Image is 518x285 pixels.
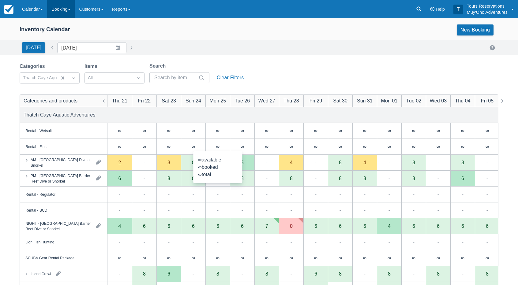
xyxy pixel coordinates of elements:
div: 6 [461,176,464,181]
div: ∞ [377,139,401,155]
div: 6 [205,218,230,234]
div: 0 [290,224,293,228]
div: Thu 04 [455,97,470,104]
div: Sat 23 [162,97,176,104]
div: ∞ [107,139,132,155]
div: ∞ [352,139,377,155]
div: ∞ [216,255,220,260]
div: ∞ [192,144,195,149]
div: - [413,191,415,198]
div: ∞ [437,255,440,260]
div: 6 [426,218,450,234]
div: 8 [216,271,219,276]
div: ∞ [401,139,426,155]
div: ∞ [241,255,244,260]
div: - [315,191,317,198]
div: - [168,206,170,214]
div: ∞ [290,128,293,133]
div: ∞ [363,255,366,260]
div: - [413,270,415,277]
div: 8 [339,176,342,181]
div: - [437,191,439,198]
div: 6 [132,218,156,234]
div: 4 [118,224,121,228]
div: Tue 02 [406,97,422,104]
div: - [242,270,243,277]
div: ∞ [339,128,342,133]
div: ∞ [388,255,391,260]
div: 6 [450,218,475,234]
div: ∞ [437,144,440,149]
div: - [340,206,341,214]
div: - [364,206,366,214]
div: ∞ [107,250,132,266]
div: - [242,206,243,214]
div: Wed 27 [258,97,275,104]
div: NIGHT - [GEOGRAPHIC_DATA] Barrier Reef Dive or Snorkel [25,220,91,231]
div: - [266,206,268,214]
div: 6 [118,176,121,181]
div: - [486,159,488,166]
div: - [193,206,194,214]
div: ∞ [486,144,489,149]
div: ∞ [241,128,244,133]
span: Dropdown icon [71,75,77,81]
div: - [217,238,219,246]
div: ∞ [437,128,440,133]
div: Mon 25 [210,97,226,104]
span: Help [436,7,445,12]
div: - [462,191,464,198]
div: ∞ [132,250,156,266]
div: 4 [290,160,293,165]
div: booked [198,164,237,171]
div: 4 [363,160,366,165]
div: 8 [363,176,366,181]
div: 4 [377,218,401,234]
div: ∞ [426,123,450,139]
div: ∞ [339,144,342,149]
div: - [340,191,341,198]
div: - [315,206,317,214]
div: - [119,238,120,246]
div: - [462,206,464,214]
div: ∞ [279,123,303,139]
div: 6 [241,224,244,228]
div: ∞ [328,139,352,155]
div: 8 [339,271,342,276]
div: - [437,175,439,182]
div: ∞ [156,139,181,155]
div: ∞ [181,139,205,155]
div: ∞ [303,123,328,139]
div: - [193,238,194,246]
div: ∞ [230,250,254,266]
div: - [291,238,292,246]
div: ∞ [314,144,317,149]
div: ∞ [388,144,391,149]
div: ∞ [143,255,146,260]
i: Help [430,7,434,11]
label: Search [149,62,168,70]
span: Dropdown icon [136,75,142,81]
div: - [266,175,268,182]
div: 5 [241,160,244,165]
input: Search by item [154,72,197,83]
span: ∞ [198,165,202,170]
div: ∞ [412,255,415,260]
div: - [388,238,390,246]
div: 6 [230,218,254,234]
div: - [413,206,415,214]
div: 0 [279,218,303,234]
div: ∞ [132,123,156,139]
div: ∞ [450,139,475,155]
div: ∞ [156,123,181,139]
div: - [486,175,488,182]
div: ∞ [475,139,499,155]
div: ∞ [265,128,268,133]
div: ∞ [352,250,377,266]
div: Thu 21 [112,97,127,104]
button: Clear Filters [214,72,246,83]
div: ∞ [132,139,156,155]
div: 6 [437,224,440,228]
div: ∞ [254,139,279,155]
div: 6 [328,218,352,234]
